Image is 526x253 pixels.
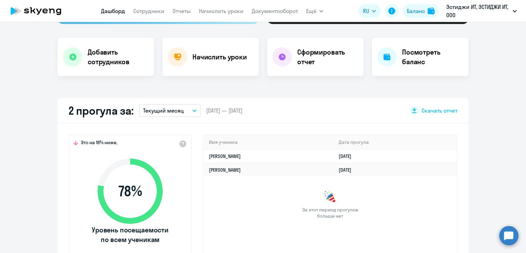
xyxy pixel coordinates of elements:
[88,47,149,67] h4: Добавить сотрудников
[203,135,333,149] th: Имя ученика
[192,52,247,62] h4: Начислить уроки
[446,3,510,19] p: Эстиджи ИТ, ЭСТИДЖИ ИТ, ООО
[199,8,243,14] a: Начислить уроки
[358,4,381,18] button: RU
[297,47,358,67] h4: Сформировать отчет
[407,7,425,15] div: Баланс
[402,47,463,67] h4: Посмотреть баланс
[101,8,125,14] a: Дашборд
[333,135,457,149] th: Дата прогула
[363,7,369,15] span: RU
[428,8,435,14] img: balance
[209,167,241,173] a: [PERSON_NAME]
[301,207,359,219] span: За этот период прогулов больше нет
[252,8,298,14] a: Документооборот
[139,104,201,117] button: Текущий месяц
[422,107,458,114] span: Скачать отчет
[173,8,191,14] a: Отчеты
[323,190,337,204] img: congrats
[339,153,357,159] a: [DATE]
[81,139,117,148] span: Это на 18% ниже,
[143,106,184,115] p: Текущий месяц
[403,4,439,18] button: Балансbalance
[133,8,164,14] a: Сотрудники
[206,107,242,114] span: [DATE] — [DATE]
[209,153,241,159] a: [PERSON_NAME]
[306,4,323,18] button: Ещё
[91,183,170,199] span: 78 %
[443,3,520,19] button: Эстиджи ИТ, ЭСТИДЖИ ИТ, ООО
[306,7,316,15] span: Ещё
[68,104,134,117] h2: 2 прогула за:
[91,225,170,244] span: Уровень посещаемости по всем ученикам
[339,167,357,173] a: [DATE]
